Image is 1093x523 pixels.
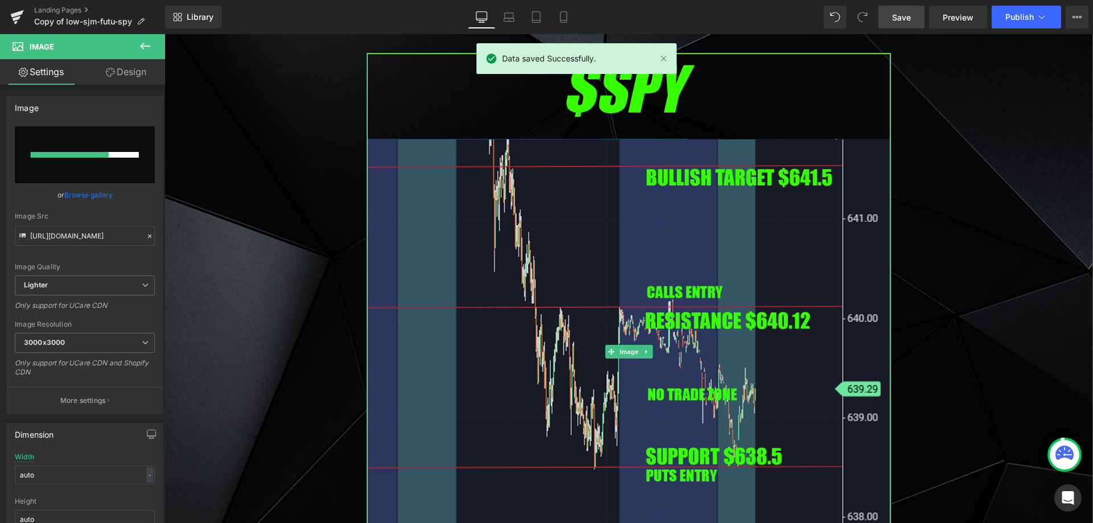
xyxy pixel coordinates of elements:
[24,338,65,347] b: 3000x3000
[165,6,221,28] a: New Library
[34,17,132,26] span: Copy of low-sjm-futu-spy
[60,396,106,406] p: More settings
[523,6,550,28] a: Tablet
[453,311,476,324] span: Image
[15,320,155,328] div: Image Resolution
[7,387,163,414] button: More settings
[943,11,973,23] span: Preview
[15,497,155,505] div: Height
[502,52,596,65] span: Data saved Successfully.
[30,42,54,51] span: Image
[992,6,1061,28] button: Publish
[1005,13,1034,22] span: Publish
[15,359,155,384] div: Only support for UCare CDN and Shopify CDN
[892,11,911,23] span: Save
[550,6,577,28] a: Mobile
[15,301,155,318] div: Only support for UCare CDN
[15,453,34,461] div: Width
[146,467,153,483] div: -
[15,466,155,484] input: auto
[851,6,874,28] button: Redo
[824,6,847,28] button: Undo
[34,6,165,15] a: Landing Pages
[15,212,155,220] div: Image Src
[24,281,48,289] b: Lighter
[15,263,155,271] div: Image Quality
[187,12,213,22] span: Library
[15,97,39,113] div: Image
[495,6,523,28] a: Laptop
[15,423,54,439] div: Dimension
[15,226,155,246] input: Link
[929,6,987,28] a: Preview
[15,189,155,201] div: or
[468,6,495,28] a: Desktop
[1054,484,1082,512] div: Open Intercom Messenger
[476,311,488,324] a: Expand / Collapse
[85,59,167,85] a: Design
[64,185,113,205] a: Browse gallery
[1066,6,1088,28] button: More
